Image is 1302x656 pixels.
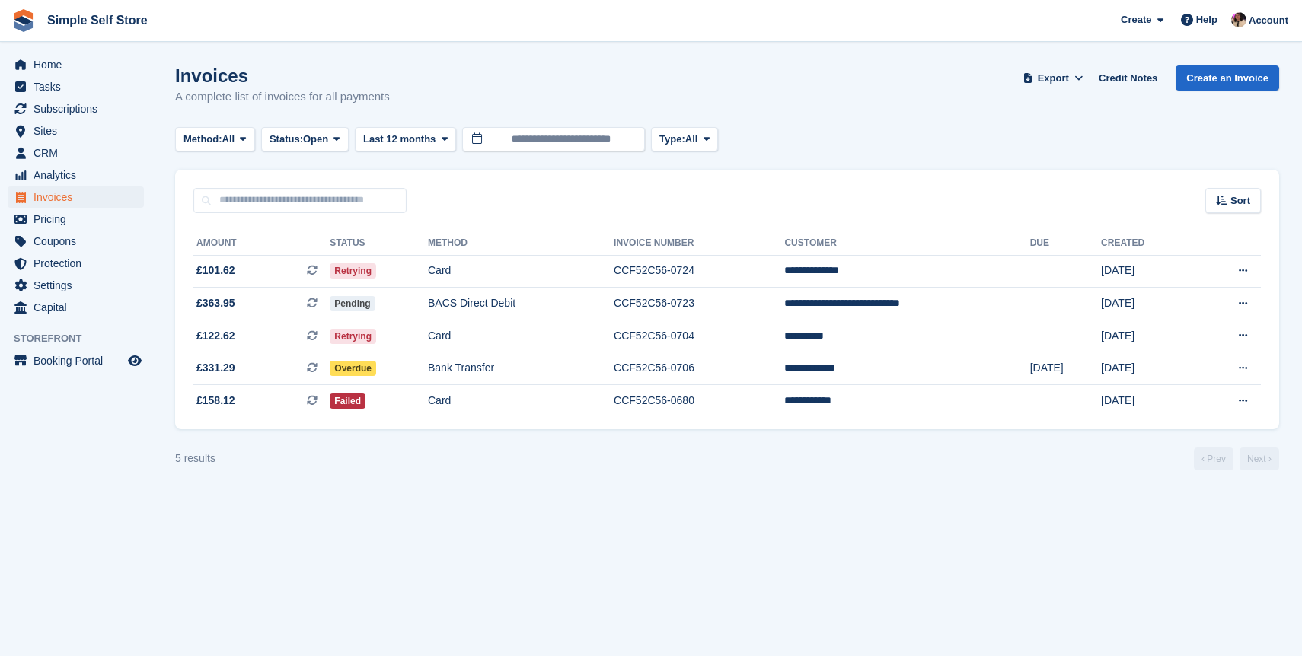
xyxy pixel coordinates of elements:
[363,132,436,147] span: Last 12 months
[8,76,144,97] a: menu
[196,263,235,279] span: £101.62
[8,54,144,75] a: menu
[8,186,144,208] a: menu
[8,275,144,296] a: menu
[355,127,456,152] button: Last 12 months
[8,209,144,230] a: menu
[1020,65,1087,91] button: Export
[34,186,125,208] span: Invoices
[428,231,614,256] th: Method
[1249,13,1288,28] span: Account
[34,209,125,230] span: Pricing
[330,263,376,279] span: Retrying
[1093,65,1163,91] a: Credit Notes
[428,352,614,385] td: Bank Transfer
[1101,385,1193,417] td: [DATE]
[651,127,718,152] button: Type: All
[330,296,375,311] span: Pending
[1176,65,1279,91] a: Create an Invoice
[1230,193,1250,209] span: Sort
[196,295,235,311] span: £363.95
[1101,352,1193,385] td: [DATE]
[34,164,125,186] span: Analytics
[330,361,376,376] span: Overdue
[175,65,390,86] h1: Invoices
[685,132,698,147] span: All
[1101,288,1193,320] td: [DATE]
[8,253,144,274] a: menu
[428,288,614,320] td: BACS Direct Debit
[12,9,35,32] img: stora-icon-8386f47178a22dfd0bd8f6a31ec36ba5ce8667c1dd55bd0f319d3a0aa187defe.svg
[1240,447,1279,470] a: Next
[270,132,303,147] span: Status:
[34,98,125,119] span: Subscriptions
[1191,447,1282,470] nav: Page
[614,320,784,352] td: CCF52C56-0704
[196,393,235,409] span: £158.12
[428,255,614,288] td: Card
[428,320,614,352] td: Card
[614,255,784,288] td: CCF52C56-0724
[659,132,685,147] span: Type:
[34,76,125,97] span: Tasks
[8,120,144,142] a: menu
[183,132,222,147] span: Method:
[34,54,125,75] span: Home
[1231,12,1246,27] img: Scott McCutcheon
[330,231,428,256] th: Status
[196,360,235,376] span: £331.29
[34,297,125,318] span: Capital
[1038,71,1069,86] span: Export
[34,275,125,296] span: Settings
[1030,231,1101,256] th: Due
[1121,12,1151,27] span: Create
[1030,352,1101,385] td: [DATE]
[784,231,1029,256] th: Customer
[1196,12,1217,27] span: Help
[175,88,390,106] p: A complete list of invoices for all payments
[1194,447,1233,470] a: Previous
[34,253,125,274] span: Protection
[34,231,125,252] span: Coupons
[8,164,144,186] a: menu
[8,231,144,252] a: menu
[330,393,365,409] span: Failed
[614,352,784,385] td: CCF52C56-0706
[330,329,376,344] span: Retrying
[8,350,144,371] a: menu
[41,8,154,33] a: Simple Self Store
[614,385,784,417] td: CCF52C56-0680
[175,127,255,152] button: Method: All
[8,98,144,119] a: menu
[8,297,144,318] a: menu
[1101,255,1193,288] td: [DATE]
[8,142,144,164] a: menu
[175,451,215,467] div: 5 results
[261,127,349,152] button: Status: Open
[1101,231,1193,256] th: Created
[193,231,330,256] th: Amount
[303,132,328,147] span: Open
[34,350,125,371] span: Booking Portal
[614,288,784,320] td: CCF52C56-0723
[614,231,784,256] th: Invoice Number
[222,132,235,147] span: All
[428,385,614,417] td: Card
[126,352,144,370] a: Preview store
[34,142,125,164] span: CRM
[1101,320,1193,352] td: [DATE]
[34,120,125,142] span: Sites
[14,331,152,346] span: Storefront
[196,328,235,344] span: £122.62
